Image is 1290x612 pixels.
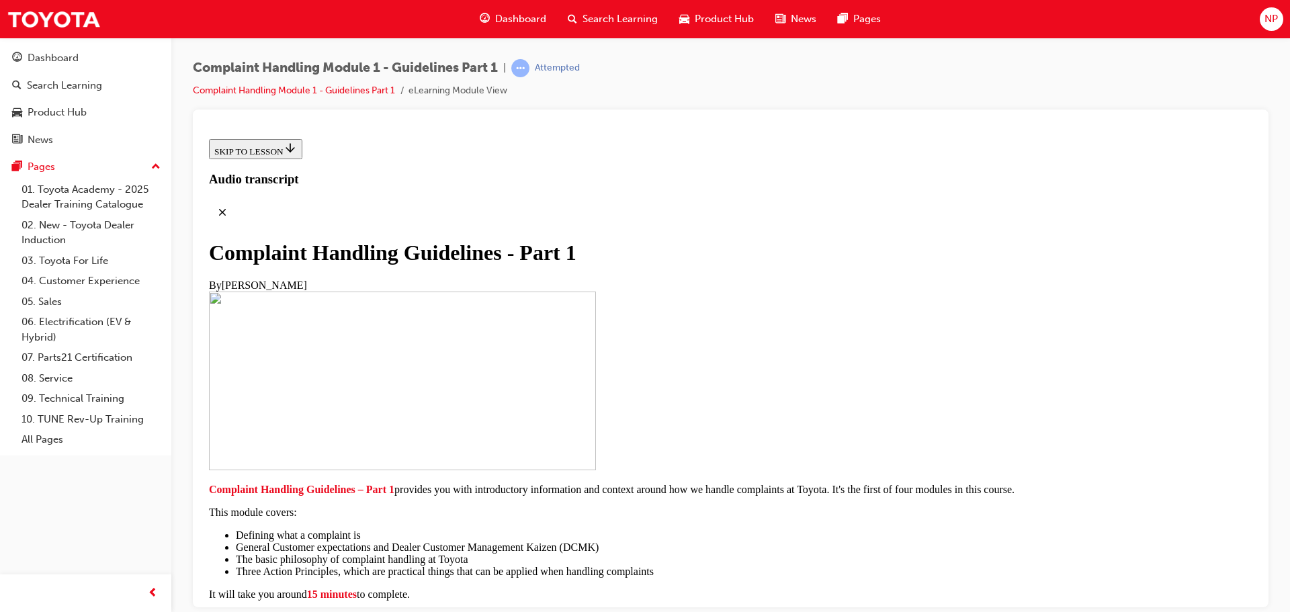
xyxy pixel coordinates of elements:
a: news-iconNews [765,5,827,33]
li: eLearning Module View [408,83,507,99]
span: | [503,60,506,76]
button: NP [1260,7,1283,31]
p: This module covers: [5,373,1049,385]
span: NP [1264,11,1278,27]
a: 06. Electrification (EV & Hybrid) [16,312,166,347]
div: Pages [28,159,55,175]
span: guage-icon [12,52,22,64]
div: Dashboard [28,50,79,66]
span: guage-icon [480,11,490,28]
a: 03. Toyota For Life [16,251,166,271]
span: car-icon [679,11,689,28]
a: Search Learning [5,73,166,98]
a: News [5,128,166,152]
a: Dashboard [5,46,166,71]
li: General Customer expectations and Dealer Customer Management Kaizen (DCMK) [32,408,1049,420]
li: Three Action Principles, which are practical things that can be applied when handling complaints [32,432,1049,444]
a: 01. Toyota Academy - 2025 Dealer Training Catalogue [16,179,166,215]
span: By [5,146,18,157]
span: 15 minutes [103,455,153,466]
div: Attempted [535,62,580,75]
a: 09. Technical Training [16,388,166,409]
span: SKIP TO LESSON [11,13,93,23]
a: 02. New - Toyota Dealer Induction [16,215,166,251]
button: DashboardSearch LearningProduct HubNews [5,43,166,155]
div: Search Learning [27,78,102,93]
span: news-icon [775,11,785,28]
a: car-iconProduct Hub [669,5,765,33]
span: news-icon [12,134,22,146]
a: 08. Service [16,368,166,389]
span: car-icon [12,107,22,119]
span: Pages [853,11,881,27]
span: pages-icon [12,161,22,173]
span: pages-icon [838,11,848,28]
button: Close audio transcript panel [5,65,32,92]
div: News [28,132,53,148]
a: All Pages [16,429,166,450]
a: 10. TUNE Rev-Up Training [16,409,166,430]
img: Trak [7,4,101,34]
a: Product Hub [5,100,166,125]
span: [PERSON_NAME] [18,146,103,157]
button: SKIP TO LESSON [5,5,99,26]
a: Complaint Handling Module 1 - Guidelines Part 1 [193,85,395,96]
span: Product Hub [695,11,754,27]
div: Product Hub [28,105,87,120]
a: pages-iconPages [827,5,892,33]
span: up-icon [151,159,161,176]
p: provides you with introductory information and context around how we handle complaints at Toyota.... [5,350,1049,362]
span: learningRecordVerb_ATTEMPT-icon [511,59,529,77]
a: 04. Customer Experience [16,271,166,292]
span: search-icon [568,11,577,28]
span: Complaint Handling Module 1 - Guidelines Part 1 [193,60,498,76]
span: search-icon [12,80,21,92]
span: Dashboard [495,11,546,27]
button: Pages [5,155,166,179]
div: Complaint Handling Guidelines - Part 1 [5,107,1049,132]
li: The basic philosophy of complaint handling at Toyota [32,420,1049,432]
li: Defining what a complaint is [32,396,1049,408]
a: guage-iconDashboard [469,5,557,33]
p: It will take you around to complete. [5,455,1049,467]
span: prev-icon [148,585,158,602]
span: News [791,11,816,27]
a: 07. Parts21 Certification [16,347,166,368]
h3: Audio transcript [5,38,1049,53]
span: Search Learning [583,11,658,27]
a: search-iconSearch Learning [557,5,669,33]
a: 05. Sales [16,292,166,312]
span: Complaint Handling Guidelines – Part 1 [5,350,191,361]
